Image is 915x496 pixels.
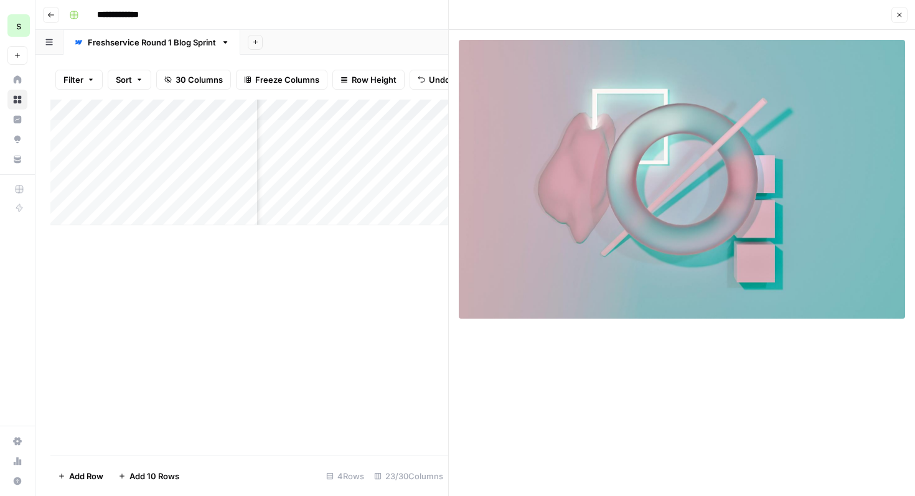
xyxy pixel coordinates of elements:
button: Add 10 Rows [111,466,187,486]
a: Your Data [7,149,27,169]
button: 30 Columns [156,70,231,90]
span: Filter [63,73,83,86]
span: s [16,18,21,33]
a: Home [7,70,27,90]
div: 4 Rows [321,466,369,486]
a: Settings [7,431,27,451]
a: Usage [7,451,27,471]
button: Sort [108,70,151,90]
div: 23/30 Columns [369,466,448,486]
a: Insights [7,110,27,129]
span: Freeze Columns [255,73,319,86]
div: Freshservice Round 1 Blog Sprint [88,36,216,49]
button: Filter [55,70,103,90]
button: Row Height [332,70,405,90]
span: 30 Columns [176,73,223,86]
a: Browse [7,90,27,110]
span: Sort [116,73,132,86]
span: Add Row [69,470,103,482]
button: Workspace: saasgenie [7,10,27,41]
a: Freshservice Round 1 Blog Sprint [63,30,240,55]
img: Row/Cell [459,40,905,319]
span: Add 10 Rows [129,470,179,482]
button: Undo [410,70,458,90]
button: Add Row [50,466,111,486]
a: Opportunities [7,129,27,149]
span: Undo [429,73,450,86]
button: Freeze Columns [236,70,327,90]
button: Help + Support [7,471,27,491]
span: Row Height [352,73,396,86]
